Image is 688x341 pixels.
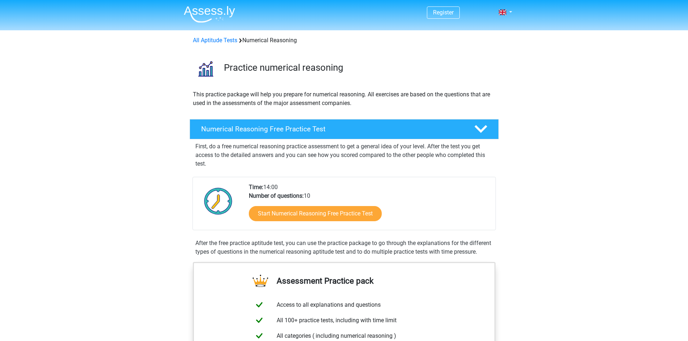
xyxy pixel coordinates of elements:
a: Numerical Reasoning Free Practice Test [187,119,502,139]
div: After the free practice aptitude test, you can use the practice package to go through the explana... [192,239,496,256]
img: Clock [200,183,237,219]
div: 14:00 10 [243,183,495,230]
img: numerical reasoning [190,53,221,84]
h4: Numerical Reasoning Free Practice Test [201,125,463,133]
a: All Aptitude Tests [193,37,237,44]
p: This practice package will help you prepare for numerical reasoning. All exercises are based on t... [193,90,496,108]
b: Number of questions: [249,192,304,199]
div: Numerical Reasoning [190,36,498,45]
b: Time: [249,184,263,191]
a: Register [433,9,454,16]
p: First, do a free numerical reasoning practice assessment to get a general idea of your level. Aft... [195,142,493,168]
a: Start Numerical Reasoning Free Practice Test [249,206,382,221]
img: Assessly [184,6,235,23]
h3: Practice numerical reasoning [224,62,493,73]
